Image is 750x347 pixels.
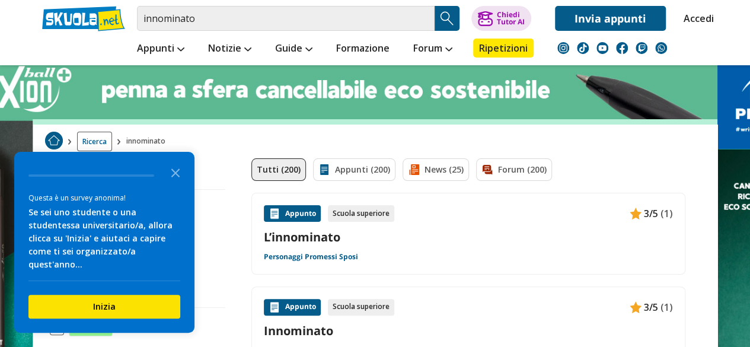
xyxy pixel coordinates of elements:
[496,11,524,26] div: Chiedi Tutor AI
[655,42,667,54] img: WhatsApp
[264,323,673,339] a: Innominato
[28,206,180,271] div: Se sei uno studente o una studentessa universitario/a, allora clicca su 'Inizia' e aiutaci a capi...
[318,164,330,176] img: Appunti filtro contenuto
[410,39,455,60] a: Forum
[269,301,280,313] img: Appunti contenuto
[45,132,63,149] img: Home
[630,301,642,313] img: Appunti contenuto
[630,208,642,219] img: Appunti contenuto
[435,6,459,31] button: Search Button
[328,205,394,222] div: Scuola superiore
[264,252,358,262] a: Personaggi Promessi Sposi
[134,39,187,60] a: Appunti
[264,229,673,245] a: L’innominato
[264,205,321,222] div: Appunto
[14,152,194,333] div: Survey
[684,6,708,31] a: Accedi
[205,39,254,60] a: Notizie
[596,42,608,54] img: youtube
[481,164,493,176] img: Forum filtro contenuto
[333,39,392,60] a: Formazione
[577,42,589,54] img: tiktok
[438,9,456,27] img: Cerca appunti, riassunti o versioni
[660,300,673,315] span: (1)
[555,6,666,31] a: Invia appunti
[137,6,435,31] input: Cerca appunti, riassunti o versioni
[403,158,469,181] a: News (25)
[45,132,63,151] a: Home
[471,6,531,31] button: ChiediTutor AI
[644,206,658,221] span: 3/5
[636,42,647,54] img: twitch
[644,300,658,315] span: 3/5
[251,158,306,181] a: Tutti (200)
[269,208,280,219] img: Appunti contenuto
[328,299,394,316] div: Scuola superiore
[28,295,180,319] button: Inizia
[313,158,395,181] a: Appunti (200)
[476,158,552,181] a: Forum (200)
[164,160,187,184] button: Close the survey
[616,42,628,54] img: facebook
[28,192,180,203] div: Questa è un survey anonima!
[126,132,170,151] span: innominato
[77,132,112,151] a: Ricerca
[264,299,321,316] div: Appunto
[660,206,673,221] span: (1)
[473,39,534,58] a: Ripetizioni
[272,39,315,60] a: Guide
[408,164,420,176] img: News filtro contenuto
[557,42,569,54] img: instagram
